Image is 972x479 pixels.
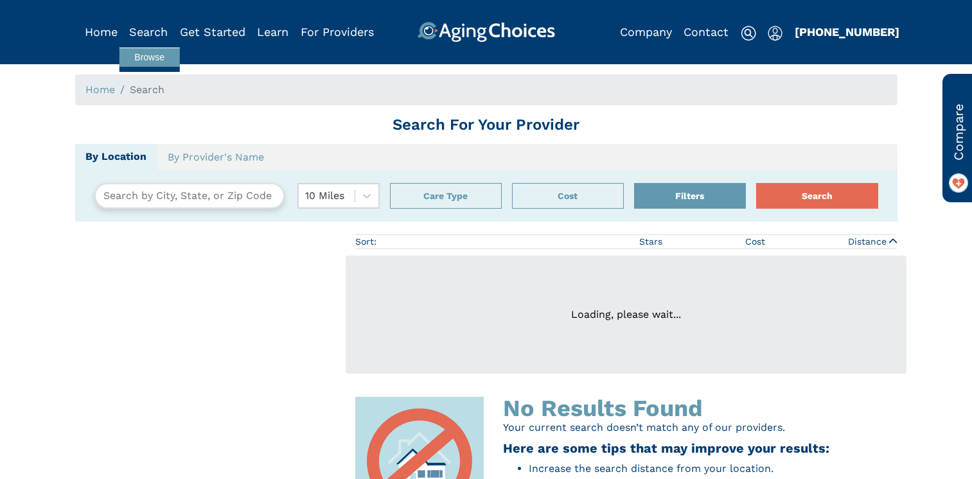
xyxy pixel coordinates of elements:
[301,25,374,39] a: For Providers
[949,173,968,193] img: favorite_on.png
[949,103,968,161] span: Compare
[639,235,662,248] span: Stars
[157,144,275,171] a: By Provider's Name
[745,235,765,248] span: Cost
[119,48,180,67] a: Browse
[503,440,897,456] h3: Here are some tips that may improve your results:
[503,397,897,420] div: No Results Found
[795,25,899,39] a: [PHONE_NUMBER]
[756,183,878,209] button: Search
[94,183,285,209] input: Search by City, State, or Zip Code
[512,183,624,209] button: Cost
[417,22,554,42] img: AgingChoices
[768,26,782,41] img: user-icon.svg
[390,183,502,209] button: Care Type
[180,25,245,39] a: Get Started
[129,25,168,39] a: Search
[75,116,897,134] h1: Search For Your Provider
[741,26,756,41] img: search-icon.svg
[75,74,897,105] nav: breadcrumb
[634,183,746,209] button: Filters
[129,22,168,42] div: Popover trigger
[75,144,157,170] a: By Location
[346,256,906,374] div: Loading, please wait...
[390,183,502,209] div: Popover trigger
[768,22,782,42] div: Popover trigger
[130,83,164,96] span: Search
[634,183,746,209] div: Popover trigger
[848,235,887,248] span: Distance
[85,83,115,96] a: Home
[620,25,672,39] a: Company
[529,461,897,476] li: Increase the search distance from your location.
[355,235,376,248] div: Sort:
[503,420,897,435] p: Your current search doesn’t match any of our providers.
[512,183,624,209] div: Popover trigger
[684,25,729,39] a: Contact
[257,25,288,39] a: Learn
[85,25,118,39] a: Home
